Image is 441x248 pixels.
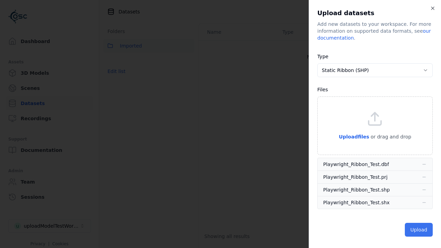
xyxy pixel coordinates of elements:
div: Add new datasets to your workspace. For more information on supported data formats, see . [317,21,433,41]
div: Playwright_Ribbon_Test.dbf [323,161,389,168]
div: Playwright_Ribbon_Test.shx [323,199,390,206]
label: Type [317,54,328,59]
h2: Upload datasets [317,8,433,18]
div: Playwright_Ribbon_Test.prj [323,174,388,180]
span: Upload files [339,134,369,139]
div: Playwright_Ribbon_Test.shp [323,186,390,193]
button: Upload [405,223,433,237]
p: or drag and drop [369,133,411,141]
label: Files [317,87,328,92]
